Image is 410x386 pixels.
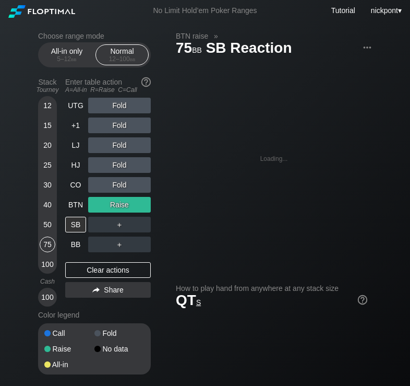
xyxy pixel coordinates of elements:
[65,262,151,278] div: Clear actions
[65,197,86,213] div: BTN
[45,55,89,63] div: 5 – 12
[34,278,61,285] div: Cash
[40,98,55,113] div: 12
[65,118,86,133] div: +1
[44,330,94,337] div: Call
[38,32,151,40] h2: Choose range mode
[98,45,146,65] div: Normal
[100,55,144,63] div: 12 – 100
[130,55,136,63] span: bb
[88,177,151,193] div: Fold
[192,43,202,55] span: bb
[40,177,55,193] div: 30
[88,217,151,232] div: ＋
[71,55,77,63] span: bb
[65,157,86,173] div: HJ
[44,345,94,353] div: Raise
[196,296,201,307] span: s
[40,197,55,213] div: 40
[43,45,91,65] div: All-in only
[88,118,151,133] div: Fold
[40,237,55,252] div: 75
[40,137,55,153] div: 20
[208,32,223,40] span: »
[357,294,368,306] img: help.32db89a4.svg
[361,42,373,53] img: ellipsis.fd386fe8.svg
[176,284,367,293] h2: How to play hand from anywhere at any stack size
[65,74,151,98] div: Enter table action
[140,76,152,88] img: help.32db89a4.svg
[40,217,55,232] div: 50
[368,5,403,16] div: ▾
[88,197,151,213] div: Raise
[92,287,100,293] img: share.864f2f62.svg
[88,237,151,252] div: ＋
[8,5,75,18] img: Floptimal logo
[88,137,151,153] div: Fold
[34,74,61,98] div: Stack
[65,86,151,93] div: A=All-in R=Raise C=Call
[44,361,94,368] div: All-in
[174,31,210,41] span: BTN raise
[40,118,55,133] div: 15
[371,6,398,15] span: nickpont
[94,330,144,337] div: Fold
[65,137,86,153] div: LJ
[40,256,55,272] div: 100
[34,86,61,93] div: Tourney
[65,177,86,193] div: CO
[88,98,151,113] div: Fold
[38,307,151,323] div: Color legend
[40,157,55,173] div: 25
[331,6,355,15] a: Tutorial
[260,155,288,162] div: Loading...
[65,98,86,113] div: UTG
[137,6,272,17] div: No Limit Hold’em Poker Ranges
[65,282,151,298] div: Share
[88,157,151,173] div: Fold
[174,40,203,57] span: 75
[204,40,294,57] span: SB Reaction
[40,289,55,305] div: 100
[65,237,86,252] div: BB
[65,217,86,232] div: SB
[94,345,144,353] div: No data
[176,292,201,308] span: QT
